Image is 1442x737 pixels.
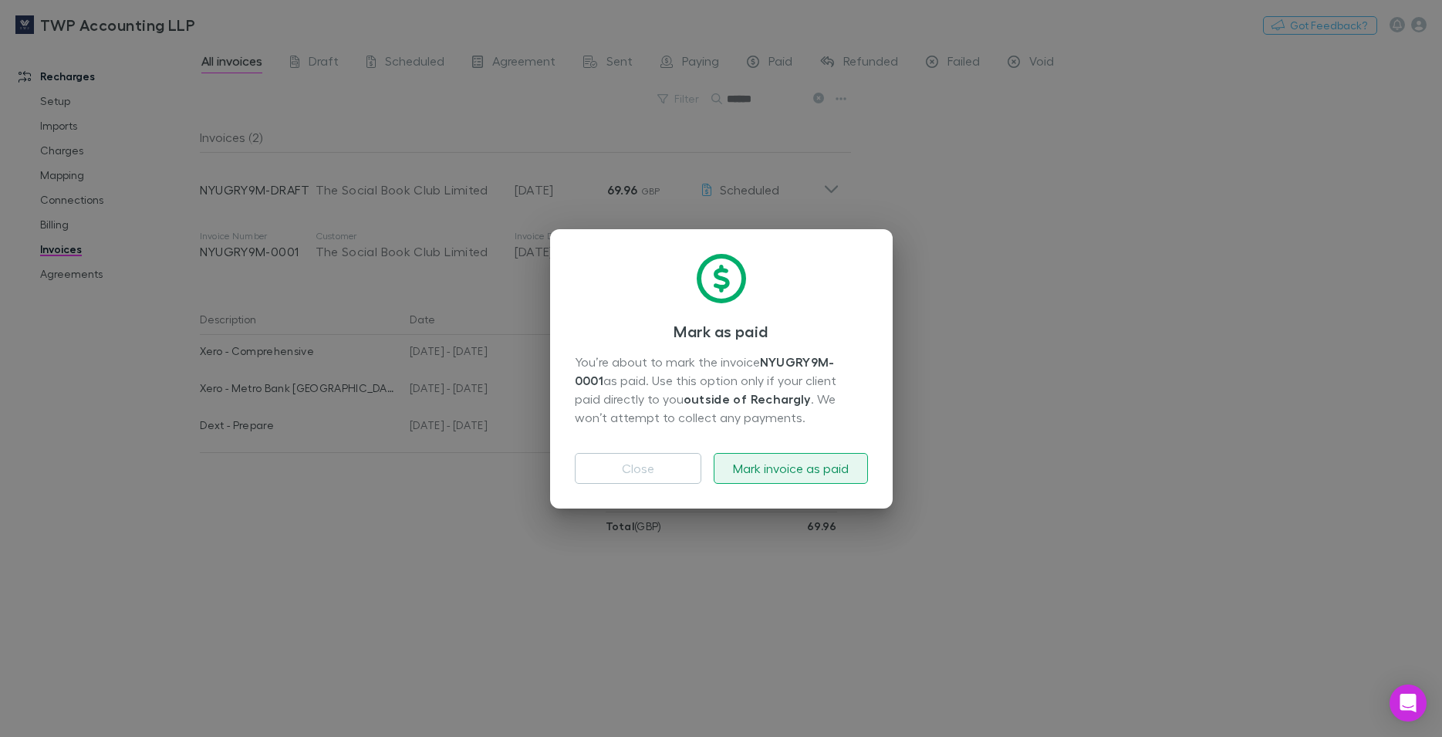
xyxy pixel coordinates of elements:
[575,453,701,484] button: Close
[714,453,868,484] button: Mark invoice as paid
[575,353,868,428] div: You’re about to mark the invoice as paid. Use this option only if your client paid directly to yo...
[684,391,811,407] strong: outside of Rechargly
[575,322,868,340] h3: Mark as paid
[575,354,835,388] strong: NYUGRY9M-0001
[1390,685,1427,722] div: Open Intercom Messenger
